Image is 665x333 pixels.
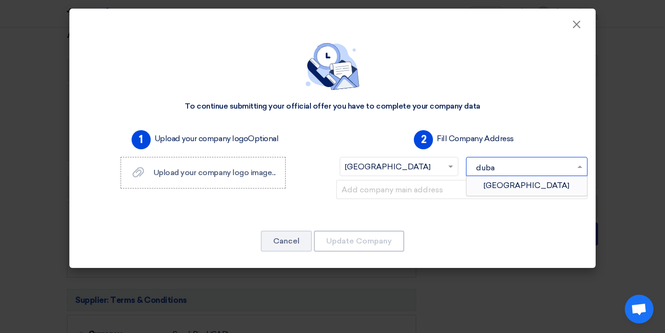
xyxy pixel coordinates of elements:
img: empty_state_contact.svg [306,43,359,90]
font: 2 [421,133,427,146]
font: 1 [139,133,143,146]
button: Update Company [314,231,404,252]
font: [GEOGRAPHIC_DATA] [484,181,569,190]
div: Open chat [625,295,654,323]
font: To continue submitting your official offer you have to complete your company data [185,101,480,111]
font: Optional [248,134,278,143]
font: Cancel [273,236,299,245]
font: × [572,17,581,36]
font: Upload your company logo image... [154,168,276,177]
font: Fill Company Address [437,134,513,143]
button: Cancel [261,231,312,252]
font: Update Company [326,236,392,245]
font: Upload your company logo [155,134,248,143]
input: Add company main address [336,180,587,199]
button: Close [564,15,589,34]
